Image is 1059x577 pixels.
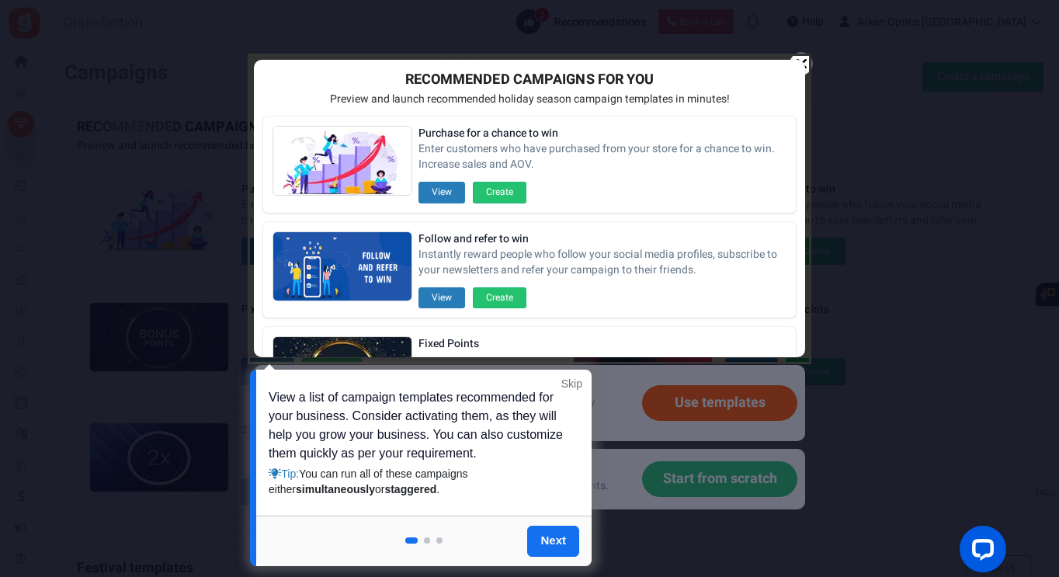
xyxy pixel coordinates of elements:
[269,468,467,495] span: You can run all of these campaigns either or .
[269,388,564,497] div: View a list of campaign templates recommended for your business. Consider activating them, as the...
[561,376,582,391] a: Skip
[384,483,436,495] strong: staggered
[269,466,564,497] div: Tip:
[296,483,375,495] strong: simultaneously
[527,526,579,557] a: Next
